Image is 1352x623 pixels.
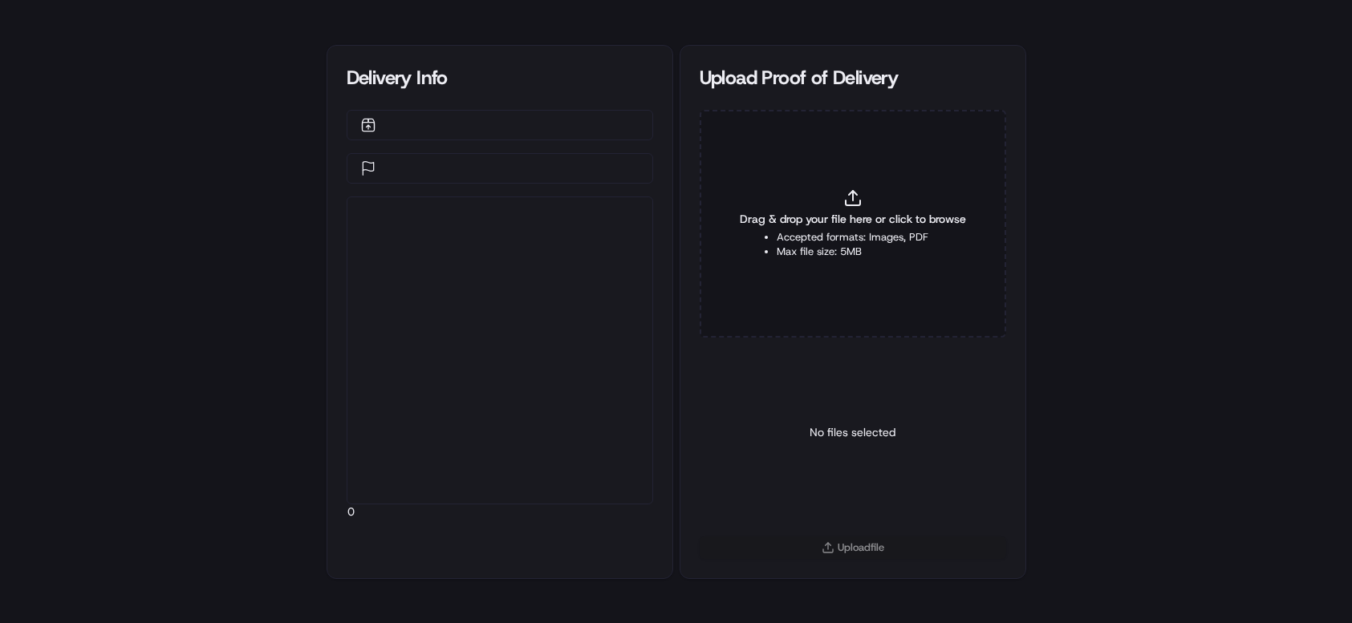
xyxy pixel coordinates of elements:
[700,65,1006,91] div: Upload Proof of Delivery
[740,211,966,227] span: Drag & drop your file here or click to browse
[810,424,895,440] p: No files selected
[777,230,928,245] li: Accepted formats: Images, PDF
[347,65,653,91] div: Delivery Info
[777,245,928,259] li: Max file size: 5MB
[347,197,652,504] div: 0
